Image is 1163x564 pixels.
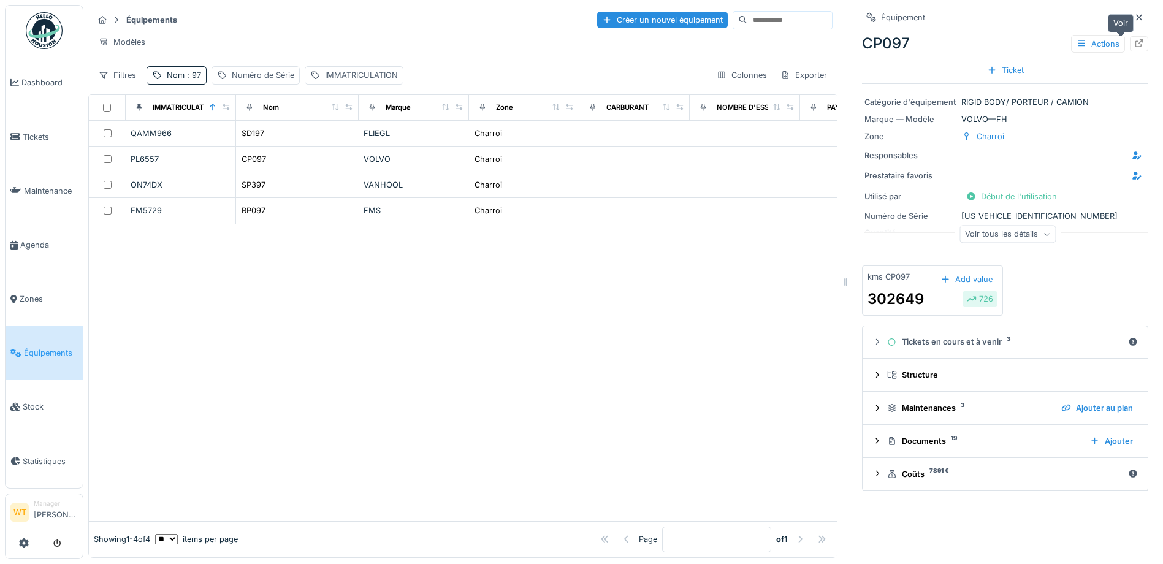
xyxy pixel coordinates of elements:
[34,499,78,508] div: Manager
[862,32,1148,55] div: CP097
[887,336,1123,348] div: Tickets en cours et à venir
[6,218,83,272] a: Agenda
[6,326,83,380] a: Équipements
[93,33,151,51] div: Modèles
[131,153,231,165] div: PL6557
[121,14,182,26] strong: Équipements
[131,179,231,191] div: ON74DX
[775,66,833,84] div: Exporter
[242,153,266,165] div: CP097
[325,69,398,81] div: IMMATRICULATION
[496,102,513,113] div: Zone
[959,226,1056,243] div: Voir tous les détails
[864,113,956,125] div: Marque — Modèle
[1085,433,1138,449] div: Ajouter
[475,179,502,191] div: Charroi
[23,401,78,413] span: Stock
[34,499,78,525] li: [PERSON_NAME]
[864,170,956,181] div: Prestataire favoris
[864,131,956,142] div: Zone
[867,271,910,283] div: kms CP097
[10,499,78,528] a: WT Manager[PERSON_NAME]
[6,56,83,110] a: Dashboard
[475,128,502,139] div: Charroi
[1108,14,1134,32] div: Voir
[6,380,83,434] a: Stock
[232,69,294,81] div: Numéro de Série
[597,12,728,28] div: Créer un nouvel équipement
[936,271,997,288] div: Add value
[364,179,464,191] div: VANHOOL
[776,533,788,545] strong: of 1
[475,153,502,165] div: Charroi
[26,12,63,49] img: Badge_color-CXgf-gQk.svg
[967,293,993,305] div: 726
[867,288,924,310] div: 302649
[20,239,78,251] span: Agenda
[961,188,1062,205] div: Début de l'utilisation
[6,164,83,218] a: Maintenance
[711,66,772,84] div: Colonnes
[867,463,1143,486] summary: Coûts7891 €
[242,179,265,191] div: SP397
[242,128,264,139] div: SD197
[153,102,216,113] div: IMMATRICULATION
[887,468,1123,480] div: Coûts
[864,191,956,202] div: Utilisé par
[977,131,1004,142] div: Charroi
[887,369,1133,381] div: Structure
[6,110,83,164] a: Tickets
[24,185,78,197] span: Maintenance
[131,205,231,216] div: EM5729
[93,66,142,84] div: Filtres
[887,402,1051,414] div: Maintenances
[10,503,29,522] li: WT
[23,455,78,467] span: Statistiques
[606,102,649,113] div: CARBURANT
[131,128,231,139] div: QAMM966
[1056,400,1138,416] div: Ajouter au plan
[639,533,657,545] div: Page
[864,150,956,161] div: Responsables
[21,77,78,88] span: Dashboard
[864,210,956,222] div: Numéro de Série
[982,62,1029,78] div: Ticket
[864,210,1146,222] div: [US_VEHICLE_IDENTIFICATION_NUMBER]
[867,430,1143,452] summary: Documents19Ajouter
[864,113,1146,125] div: VOLVO — FH
[242,205,265,216] div: RP097
[364,128,464,139] div: FLIEGL
[167,69,201,81] div: Nom
[20,293,78,305] span: Zones
[94,533,150,545] div: Showing 1 - 4 of 4
[475,205,502,216] div: Charroi
[364,205,464,216] div: FMS
[867,331,1143,354] summary: Tickets en cours et à venir3
[864,96,956,108] div: Catégorie d'équipement
[364,153,464,165] div: VOLVO
[23,131,78,143] span: Tickets
[185,70,201,80] span: : 97
[155,533,238,545] div: items per page
[6,434,83,488] a: Statistiques
[717,102,780,113] div: NOMBRE D'ESSIEU
[881,12,925,23] div: Équipement
[386,102,411,113] div: Marque
[864,96,1146,108] div: RIGID BODY/ PORTEUR / CAMION
[1071,35,1125,53] div: Actions
[827,102,844,113] div: PAYS
[887,435,1080,447] div: Documents
[24,347,78,359] span: Équipements
[6,272,83,326] a: Zones
[867,397,1143,419] summary: Maintenances3Ajouter au plan
[263,102,279,113] div: Nom
[867,364,1143,386] summary: Structure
